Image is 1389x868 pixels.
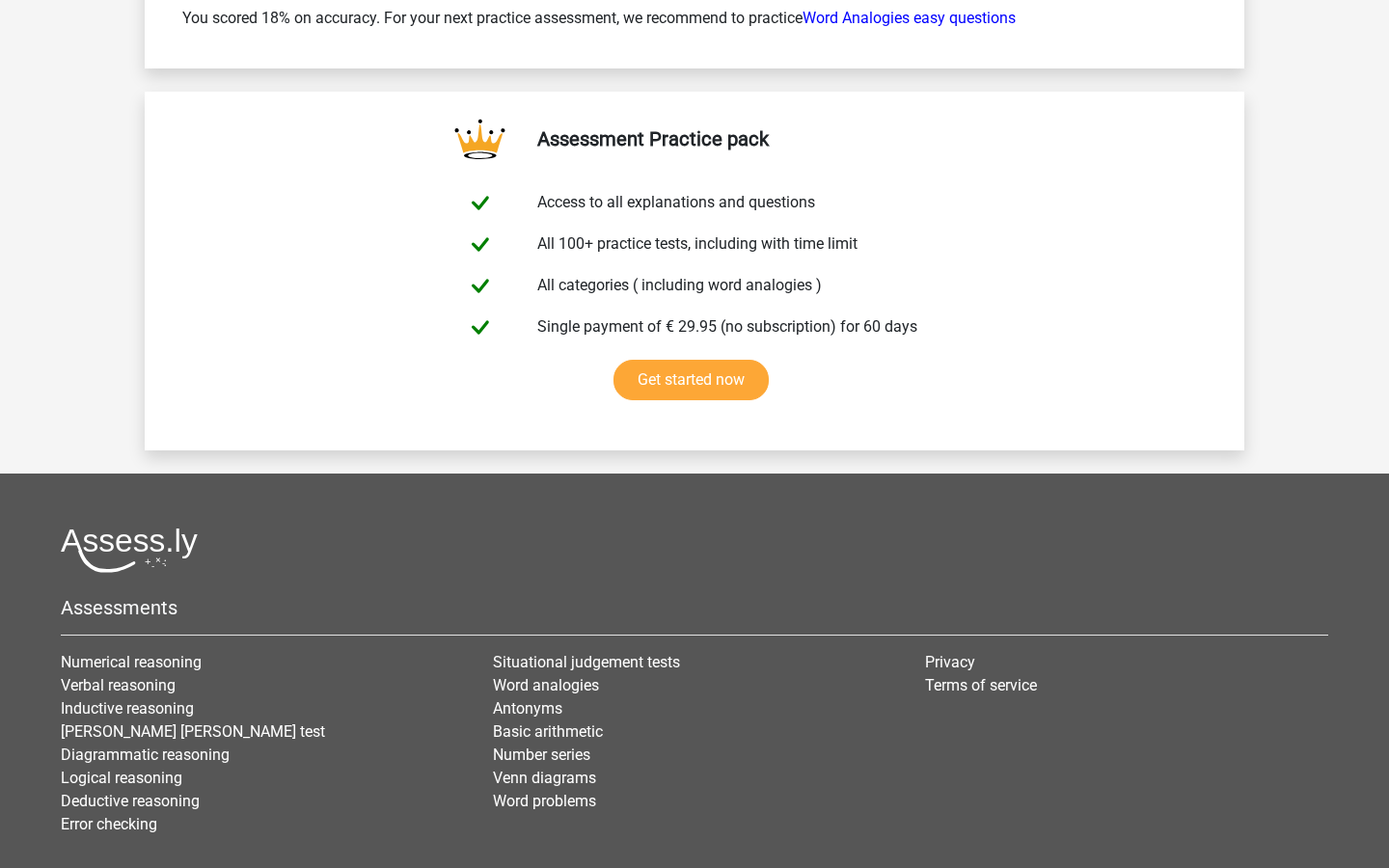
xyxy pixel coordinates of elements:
a: Basic arithmetic [493,722,603,741]
a: Terms of service [925,676,1037,694]
a: Verbal reasoning [61,676,176,694]
a: Venn diagrams [493,769,596,787]
a: Antonyms [493,699,562,718]
a: Logical reasoning [61,769,182,787]
p: You scored 18% on accuracy. For your next practice assessment, we recommend to practice [182,7,1207,30]
a: Word analogies [493,676,599,694]
a: Word Analogies easy questions [803,9,1016,27]
a: Get started now [613,360,769,400]
a: Word problems [493,792,596,810]
a: [PERSON_NAME] [PERSON_NAME] test [61,722,325,741]
img: Assessly logo [61,528,198,573]
a: Error checking [61,815,157,833]
a: Numerical reasoning [61,653,202,671]
h5: Assessments [61,596,1328,619]
a: Number series [493,746,590,764]
a: Diagrammatic reasoning [61,746,230,764]
a: Deductive reasoning [61,792,200,810]
a: Situational judgement tests [493,653,680,671]
a: Inductive reasoning [61,699,194,718]
a: Privacy [925,653,975,671]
